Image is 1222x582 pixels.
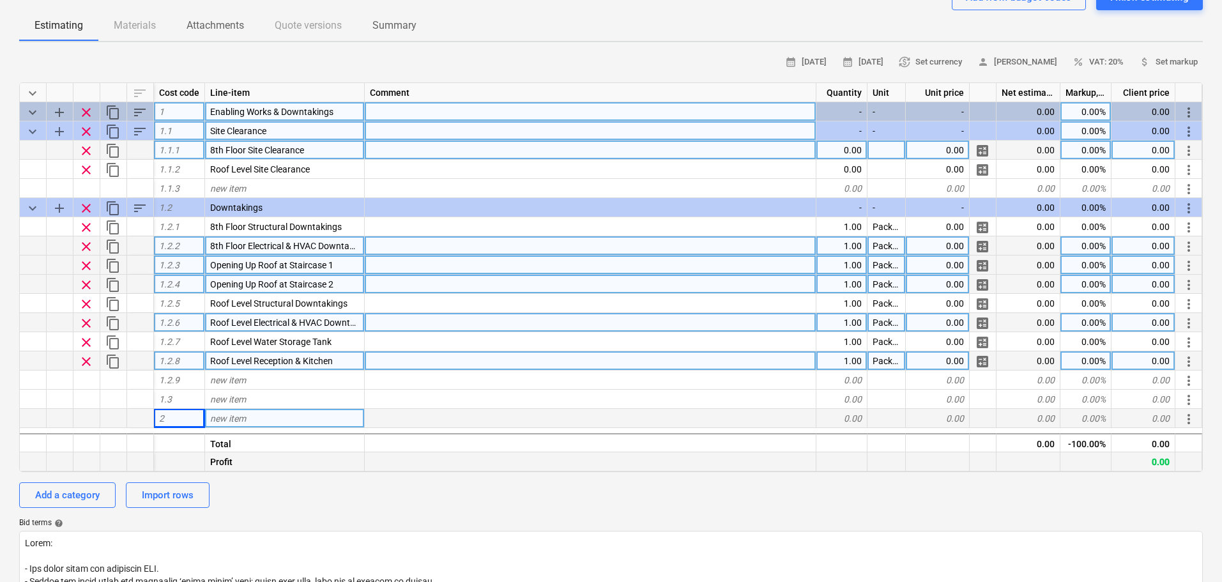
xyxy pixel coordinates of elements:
[972,52,1062,72] button: [PERSON_NAME]
[1060,102,1111,121] div: 0.00%
[906,217,970,236] div: 0.00
[79,124,94,139] span: Remove row
[105,162,121,178] span: Duplicate row
[867,294,906,313] div: Package
[1060,313,1111,332] div: 0.00%
[1060,332,1111,351] div: 0.00%
[997,217,1060,236] div: 0.00
[210,222,342,232] span: 8th Floor Structural Downtakings
[1073,55,1124,70] span: VAT: 20%
[79,239,94,254] span: Remove row
[52,124,67,139] span: Add sub category to row
[997,160,1060,179] div: 0.00
[867,236,906,256] div: Package
[867,256,906,275] div: Package
[1181,335,1196,350] span: More actions
[365,83,816,102] div: Comment
[1181,258,1196,273] span: More actions
[205,433,365,452] div: Total
[997,179,1060,198] div: 0.00
[906,198,970,217] div: -
[816,390,867,409] div: 0.00
[1181,392,1196,408] span: More actions
[1139,56,1150,68] span: attach_money
[19,518,1203,528] div: Bid terms
[1139,55,1198,70] span: Set markup
[977,56,989,68] span: person
[1181,124,1196,139] span: More actions
[997,256,1060,275] div: 0.00
[975,335,990,350] span: Manage detailed breakdown for the row
[1181,316,1196,331] span: More actions
[210,413,246,424] span: new item
[899,56,910,68] span: currency_exchange
[997,275,1060,294] div: 0.00
[105,296,121,312] span: Duplicate row
[899,55,962,70] span: Set currency
[126,482,210,508] button: Import rows
[1060,256,1111,275] div: 0.00%
[906,332,970,351] div: 0.00
[159,203,172,213] span: 1.2
[785,55,827,70] span: [DATE]
[210,356,333,366] span: Roof Level Reception & Kitchen
[132,105,148,120] span: Sort rows within category
[1111,275,1175,294] div: 0.00
[79,258,94,273] span: Remove row
[1060,198,1111,217] div: 0.00%
[25,86,40,101] span: Collapse all categories
[52,201,67,216] span: Add sub category to row
[79,220,94,235] span: Remove row
[210,337,332,347] span: Roof Level Water Storage Tank
[816,141,867,160] div: 0.00
[816,313,867,332] div: 1.00
[1060,390,1111,409] div: 0.00%
[1111,409,1175,428] div: 0.00
[1060,371,1111,390] div: 0.00%
[1111,179,1175,198] div: 0.00
[997,141,1060,160] div: 0.00
[34,18,83,33] p: Estimating
[372,18,416,33] p: Summary
[906,102,970,121] div: -
[906,83,970,102] div: Unit price
[1111,452,1175,471] div: 0.00
[159,337,179,347] span: 1.2.7
[906,390,970,409] div: 0.00
[105,316,121,331] span: Duplicate row
[816,409,867,428] div: 0.00
[1111,332,1175,351] div: 0.00
[867,332,906,351] div: Package
[210,375,246,385] span: new item
[1181,411,1196,427] span: More actions
[105,354,121,369] span: Duplicate row
[105,258,121,273] span: Duplicate row
[210,260,333,270] span: Opening Up Roof at Staircase 1
[906,160,970,179] div: 0.00
[210,107,333,117] span: Enabling Works & Downtakings
[975,143,990,158] span: Manage detailed breakdown for the row
[975,258,990,273] span: Manage detailed breakdown for the row
[975,239,990,254] span: Manage detailed breakdown for the row
[975,162,990,178] span: Manage detailed breakdown for the row
[1158,521,1222,582] iframe: Chat Widget
[1111,390,1175,409] div: 0.00
[132,124,148,139] span: Sort rows within category
[816,351,867,371] div: 1.00
[79,335,94,350] span: Remove row
[997,102,1060,121] div: 0.00
[997,313,1060,332] div: 0.00
[1111,371,1175,390] div: 0.00
[159,375,179,385] span: 1.2.9
[159,241,179,251] span: 1.2.2
[25,201,40,216] span: Collapse category
[79,201,94,216] span: Remove row
[1060,351,1111,371] div: 0.00%
[52,105,67,120] span: Add sub category to row
[1181,201,1196,216] span: More actions
[1060,83,1111,102] div: Markup, %
[19,482,116,508] button: Add a category
[816,256,867,275] div: 1.00
[1111,121,1175,141] div: 0.00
